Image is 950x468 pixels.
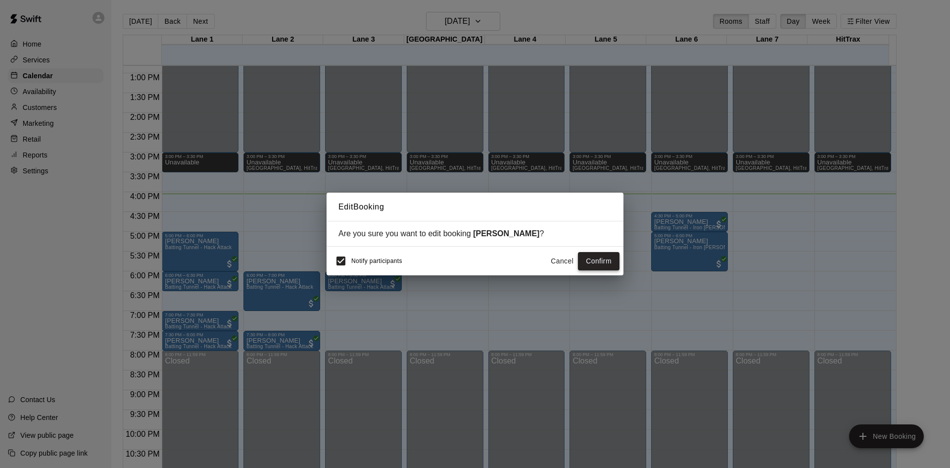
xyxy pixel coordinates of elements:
[327,193,623,221] h2: Edit Booking
[578,252,619,270] button: Confirm
[473,229,539,238] strong: [PERSON_NAME]
[546,252,578,270] button: Cancel
[351,258,402,265] span: Notify participants
[338,229,612,238] div: Are you sure you want to edit booking ?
